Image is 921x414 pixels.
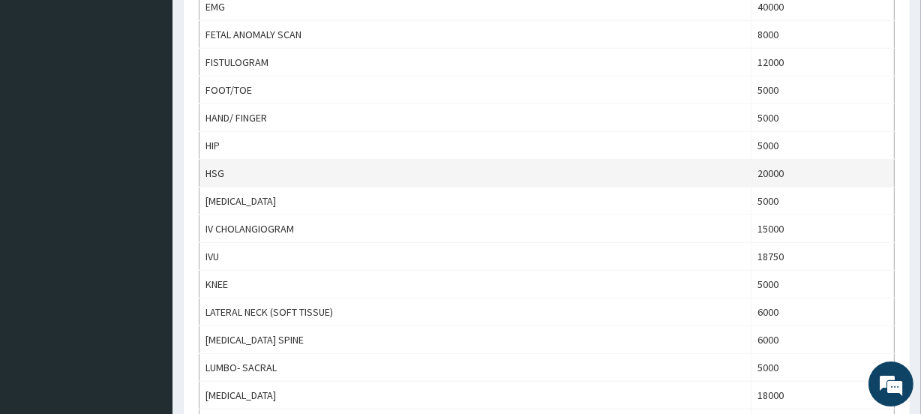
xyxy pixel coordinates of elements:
[751,21,894,49] td: 8000
[751,215,894,243] td: 15000
[751,326,894,354] td: 6000
[199,49,751,76] td: FISTULOGRAM
[199,76,751,104] td: FOOT/TOE
[751,160,894,187] td: 20000
[751,132,894,160] td: 5000
[78,84,252,103] div: Chat with us now
[199,298,751,326] td: LATERAL NECK (SOFT TISSUE)
[199,104,751,132] td: HAND/ FINGER
[246,7,282,43] div: Minimize live chat window
[199,271,751,298] td: KNEE
[751,382,894,409] td: 18000
[199,187,751,215] td: [MEDICAL_DATA]
[751,354,894,382] td: 5000
[87,116,207,268] span: We're online!
[199,132,751,160] td: HIP
[199,215,751,243] td: IV CHOLANGIOGRAM
[751,104,894,132] td: 5000
[199,382,751,409] td: [MEDICAL_DATA]
[199,160,751,187] td: HSG
[199,21,751,49] td: FETAL ANOMALY SCAN
[199,243,751,271] td: IVU
[199,326,751,354] td: [MEDICAL_DATA] SPINE
[751,298,894,326] td: 6000
[751,187,894,215] td: 5000
[751,76,894,104] td: 5000
[751,243,894,271] td: 18750
[7,264,286,316] textarea: Type your message and hit 'Enter'
[199,354,751,382] td: LUMBO- SACRAL
[751,49,894,76] td: 12000
[751,271,894,298] td: 5000
[28,75,61,112] img: d_794563401_company_1708531726252_794563401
